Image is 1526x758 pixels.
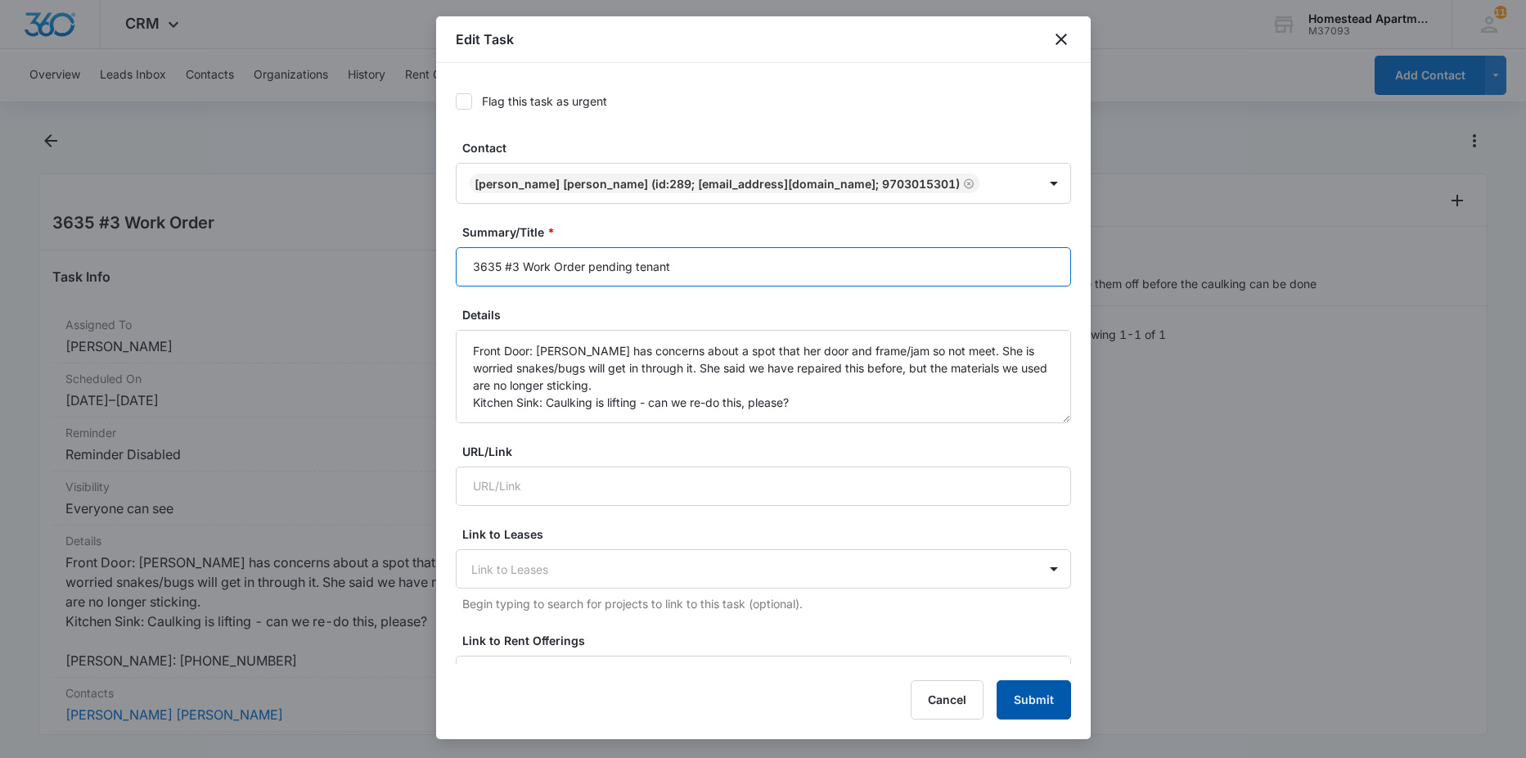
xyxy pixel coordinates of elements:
[462,223,1078,241] label: Summary/Title
[911,680,984,720] button: Cancel
[462,139,1078,156] label: Contact
[456,247,1071,287] input: Summary/Title
[462,632,1078,649] label: Link to Rent Offerings
[997,680,1071,720] button: Submit
[456,330,1071,423] textarea: Front Door: [PERSON_NAME] has concerns about a spot that her door and frame/jam so not meet. She ...
[960,178,975,189] div: Remove Amanda Nunez Kevin Meza (ID:289; amnunez6@gmail.com; 9703015301)
[475,177,960,191] div: [PERSON_NAME] [PERSON_NAME] (ID:289; [EMAIL_ADDRESS][DOMAIN_NAME]; 9703015301)
[482,92,607,110] div: Flag this task as urgent
[462,306,1078,323] label: Details
[462,443,1078,460] label: URL/Link
[462,595,1071,612] p: Begin typing to search for projects to link to this task (optional).
[456,29,514,49] h1: Edit Task
[456,467,1071,506] input: URL/Link
[462,526,1078,543] label: Link to Leases
[1051,29,1071,49] button: close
